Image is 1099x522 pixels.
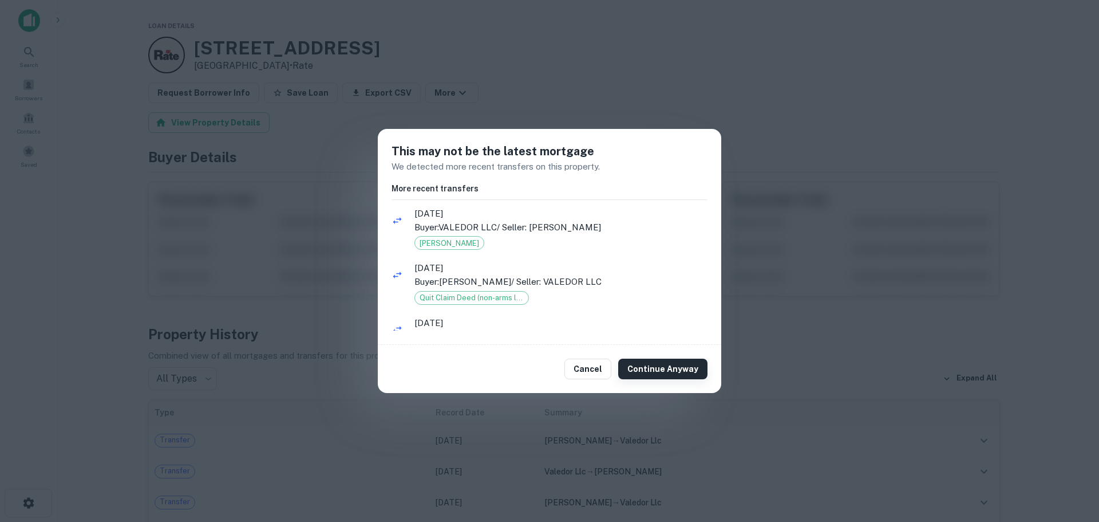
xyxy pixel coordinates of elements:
div: Quit Claim Deed (non-arms length) [414,291,529,305]
p: Buyer: VALEDOR LLC / Seller: [PERSON_NAME] [414,221,707,234]
iframe: Chat Widget [1042,430,1099,485]
button: Cancel [564,359,611,379]
span: Quit Claim Deed (non-arms length) [415,292,528,304]
span: [DATE] [414,261,707,275]
span: [DATE] [414,207,707,221]
button: Continue Anyway [618,359,707,379]
span: [DATE] [414,316,707,330]
p: Buyer: VALEDOR LLC / Seller: [PERSON_NAME] [414,329,707,343]
p: Buyer: [PERSON_NAME] / Seller: VALEDOR LLC [414,275,707,289]
h5: This may not be the latest mortgage [392,143,707,160]
div: Grant Deed [414,236,484,250]
h6: More recent transfers [392,182,707,195]
p: We detected more recent transfers on this property. [392,160,707,174]
span: [PERSON_NAME] [415,238,484,249]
